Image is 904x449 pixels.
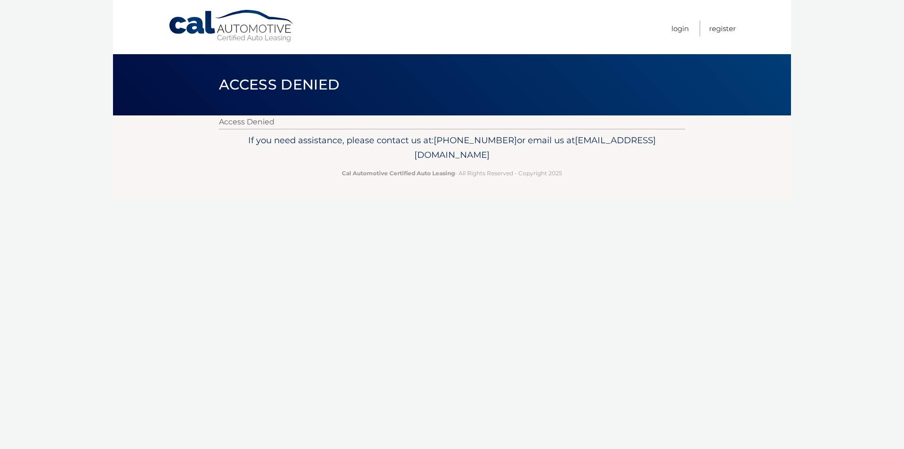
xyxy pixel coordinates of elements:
p: If you need assistance, please contact us at: or email us at [225,133,679,163]
p: Access Denied [219,115,685,129]
a: Login [671,21,689,36]
span: Access Denied [219,76,339,93]
span: [PHONE_NUMBER] [434,135,517,146]
strong: Cal Automotive Certified Auto Leasing [342,170,455,177]
a: Register [709,21,736,36]
p: - All Rights Reserved - Copyright 2025 [225,168,679,178]
a: Cal Automotive [168,9,295,43]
